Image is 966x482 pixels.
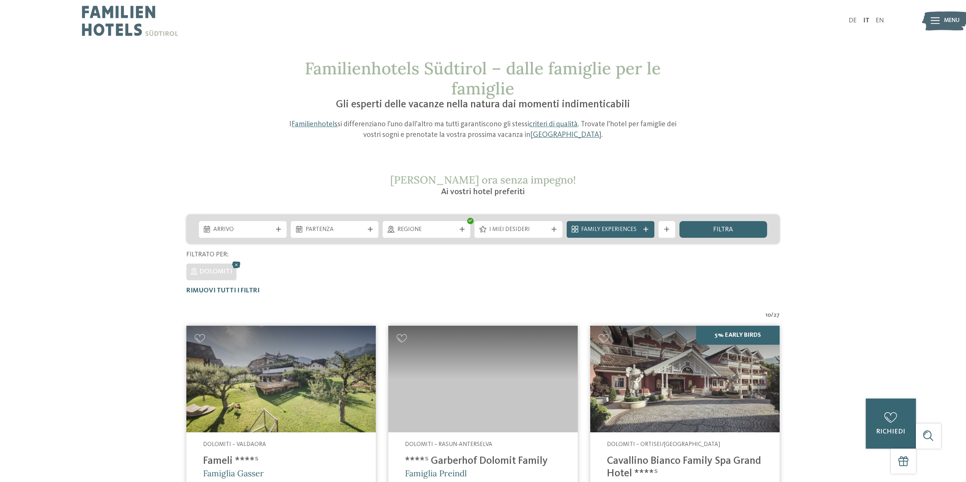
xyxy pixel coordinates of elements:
[590,326,780,432] img: Family Spa Grand Hotel Cavallino Bianco ****ˢ
[306,226,364,234] span: Partenza
[876,429,905,435] span: richiedi
[529,121,578,128] a: criteri di qualità
[203,441,266,447] span: Dolomiti – Valdaora
[849,17,857,24] a: DE
[607,441,720,447] span: Dolomiti – Ortisei/[GEOGRAPHIC_DATA]
[397,226,456,234] span: Regione
[766,311,771,320] span: 10
[863,17,870,24] a: IT
[336,99,630,110] span: Gli esperti delle vacanze nella natura dai momenti indimenticabili
[944,17,960,25] span: Menu
[199,268,232,275] span: Dolomiti
[876,17,884,24] a: EN
[774,311,780,320] span: 27
[186,287,260,294] span: Rimuovi tutti i filtri
[866,399,916,449] a: richiedi
[713,226,733,233] span: filtra
[186,326,376,432] img: Cercate un hotel per famiglie? Qui troverete solo i migliori!
[213,226,272,234] span: Arrivo
[771,311,774,320] span: /
[405,468,467,479] span: Famiglia Preindl
[581,226,640,234] span: Family Experiences
[390,173,576,187] span: [PERSON_NAME] ora senza impegno!
[405,441,492,447] span: Dolomiti – Rasun-Anterselva
[292,121,337,128] a: Familienhotels
[489,226,548,234] span: I miei desideri
[305,58,661,99] span: Familienhotels Südtirol – dalle famiglie per le famiglie
[607,455,763,480] h4: Cavallino Bianco Family Spa Grand Hotel ****ˢ
[203,468,264,479] span: Famiglia Gasser
[285,119,682,140] p: I si differenziano l’uno dall’altro ma tutti garantiscono gli stessi . Trovate l’hotel per famigl...
[405,455,561,468] h4: ****ˢ Garberhof Dolomit Family
[186,251,228,258] span: Filtrato per:
[530,131,601,139] a: [GEOGRAPHIC_DATA]
[441,188,525,196] span: Ai vostri hotel preferiti
[388,326,578,432] img: Cercate un hotel per famiglie? Qui troverete solo i migliori!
